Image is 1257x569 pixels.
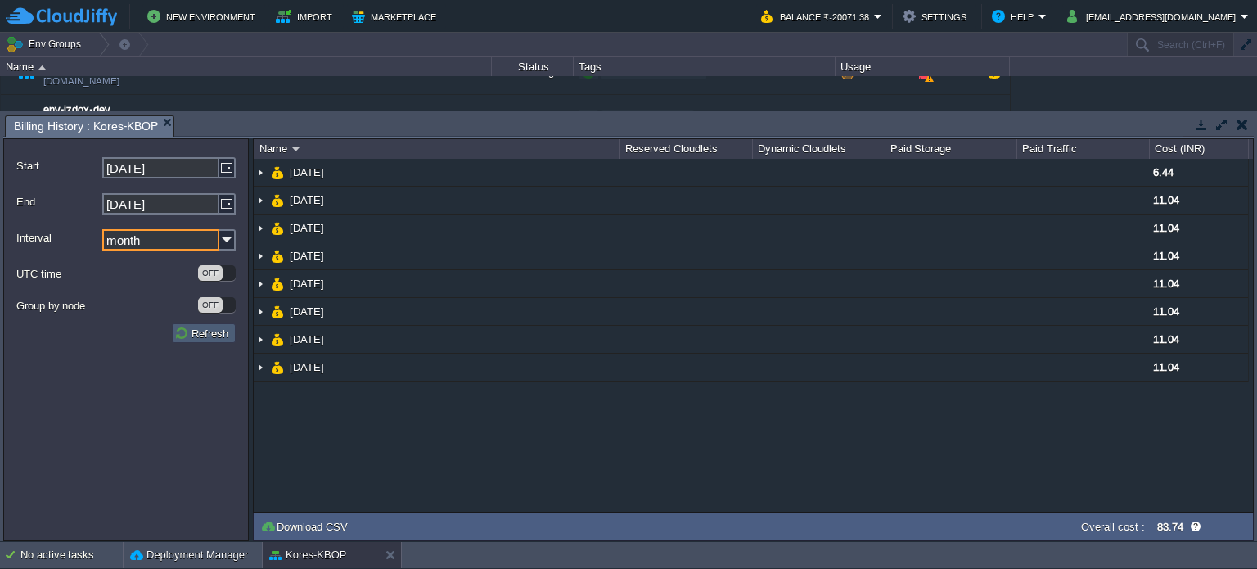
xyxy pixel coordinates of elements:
button: New Environment [147,7,260,26]
img: AMDAwAAAACH5BAEAAAAALAAAAAABAAEAAAICRAEAOw== [254,298,267,325]
div: 61 / 384 [862,95,899,139]
a: [DATE] [288,165,327,179]
img: AMDAwAAAACH5BAEAAAAALAAAAAABAAEAAAICRAEAOw== [254,270,267,297]
img: AMDAwAAAACH5BAEAAAAALAAAAAABAAEAAAICRAEAOw== [292,147,300,151]
button: Help [992,7,1038,26]
span: 11.04 [1153,250,1179,262]
img: AMDAwAAAACH5BAEAAAAALAAAAAABAAEAAAICRAEAOw== [271,354,284,381]
div: OFF [198,297,223,313]
a: [DATE] [288,332,327,346]
span: 6.44 [1153,166,1174,178]
label: UTC time [16,265,196,282]
label: End [16,193,101,210]
img: AMDAwAAAACH5BAEAAAAALAAAAAABAAEAAAICRAEAOw== [254,354,267,381]
img: AMDAwAAAACH5BAEAAAAALAAAAAABAAEAAAICRAEAOw== [254,159,267,186]
div: 88% [919,95,972,139]
label: Group by node [16,297,196,314]
span: Billing History : Kores-KBOP [14,116,158,137]
img: AMDAwAAAACH5BAEAAAAALAAAAAABAAEAAAICRAEAOw== [254,215,267,242]
label: Overall cost : [1081,521,1145,533]
a: [DATE] [288,305,327,318]
img: AMDAwAAAACH5BAEAAAAALAAAAAABAAEAAAICRAEAOw== [271,270,284,297]
div: Name [255,139,619,159]
button: Balance ₹-20071.38 [761,7,874,26]
img: AMDAwAAAACH5BAEAAAAALAAAAAABAAEAAAICRAEAOw== [271,326,284,353]
button: Refresh [174,326,233,341]
label: Start [16,157,101,174]
a: [DATE] [288,221,327,235]
div: Cost (INR) [1151,139,1248,159]
img: AMDAwAAAACH5BAEAAAAALAAAAAABAAEAAAICRAEAOw== [254,326,267,353]
div: Status [493,57,573,76]
span: 11.04 [1153,194,1179,206]
img: CloudJiffy [6,7,117,27]
span: 11.04 [1153,305,1179,318]
a: env-izdox-dev [43,102,110,118]
button: Kores-KBOP [269,547,346,563]
a: [DATE] [288,249,327,263]
label: 83.74 [1157,521,1183,533]
img: AMDAwAAAACH5BAEAAAAALAAAAAABAAEAAAICRAEAOw== [271,159,284,186]
button: Import [276,7,337,26]
button: Settings [903,7,971,26]
button: Marketplace [352,7,441,26]
div: Paid Traffic [1018,139,1149,159]
label: Interval [16,229,101,246]
a: [DATE] [288,360,327,374]
div: Name [2,57,491,76]
img: AMDAwAAAACH5BAEAAAAALAAAAAABAAEAAAICRAEAOw== [15,95,38,139]
div: No active tasks [20,542,123,568]
span: 11.04 [1153,361,1179,373]
a: [DATE] [288,277,327,291]
div: Tags [574,57,835,76]
button: [EMAIL_ADDRESS][DOMAIN_NAME] [1067,7,1241,26]
div: Usage [836,57,1009,76]
div: Dynamic Cloudlets [754,139,885,159]
span: 11.04 [1153,278,1179,290]
button: Deployment Manager [130,547,248,563]
img: AMDAwAAAACH5BAEAAAAALAAAAAABAAEAAAICRAEAOw== [38,65,46,70]
div: Running [492,95,574,139]
img: AMDAwAAAACH5BAEAAAAALAAAAAABAAEAAAICRAEAOw== [271,242,284,269]
img: AMDAwAAAACH5BAEAAAAALAAAAAABAAEAAAICRAEAOw== [254,242,267,269]
a: [DATE] [288,193,327,207]
img: AMDAwAAAACH5BAEAAAAALAAAAAABAAEAAAICRAEAOw== [271,215,284,242]
img: AMDAwAAAACH5BAEAAAAALAAAAAABAAEAAAICRAEAOw== [271,187,284,214]
button: Download CSV [260,519,353,534]
img: AMDAwAAAACH5BAEAAAAALAAAAAABAAEAAAICRAEAOw== [271,298,284,325]
div: Paid Storage [886,139,1017,159]
span: [DOMAIN_NAME] [43,73,119,89]
img: AMDAwAAAACH5BAEAAAAALAAAAAABAAEAAAICRAEAOw== [1,95,14,139]
span: 11.04 [1153,222,1179,234]
div: OFF [198,265,223,281]
img: AMDAwAAAACH5BAEAAAAALAAAAAABAAEAAAICRAEAOw== [254,187,267,214]
span: 11.04 [1153,333,1179,345]
div: Reserved Cloudlets [621,139,752,159]
button: Env Groups [6,33,87,56]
